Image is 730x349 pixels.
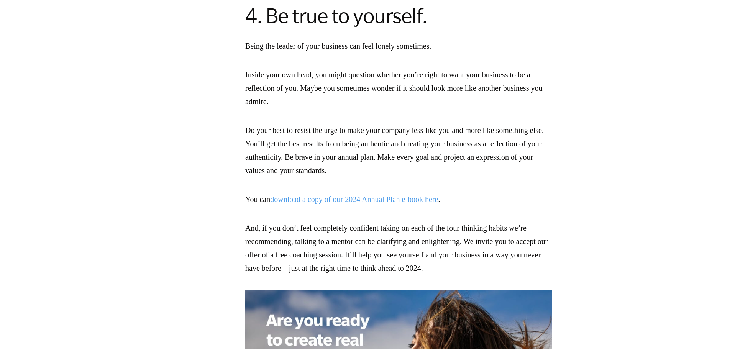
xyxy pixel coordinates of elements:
iframe: Chat Widget [692,312,730,349]
h2: 4. Be true to yourself. [245,3,552,28]
p: And, if you don’t feel completely confident taking on each of the four thinking habits we’re reco... [245,221,552,275]
p: Being the leader of your business can feel lonely sometimes. [245,39,552,53]
p: Inside your own head, you might question whether you’re right to want your business to be a refle... [245,68,552,108]
a: download a copy of our 2024 Annual Plan e-book here [270,195,438,203]
p: Do your best to resist the urge to make your company less like you and more like something else. ... [245,124,552,177]
p: You can . [245,193,552,206]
